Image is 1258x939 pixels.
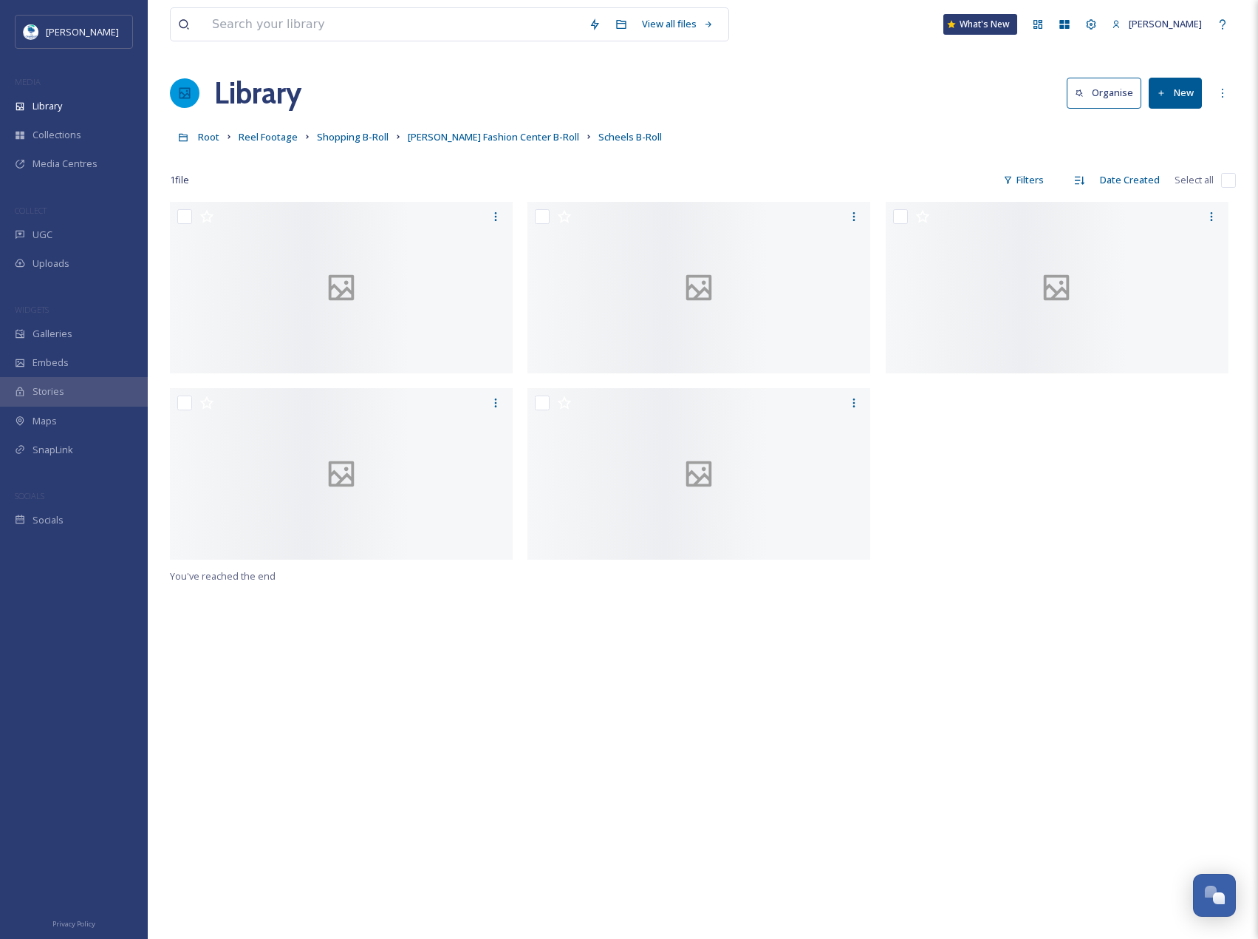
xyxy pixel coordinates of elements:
[33,99,62,113] span: Library
[943,14,1017,35] a: What's New
[1149,78,1202,108] button: New
[170,569,276,583] span: You've reached the end
[598,128,662,146] a: Scheels B-Roll
[408,130,579,143] span: [PERSON_NAME] Fashion Center B-Roll
[317,128,389,146] a: Shopping B-Roll
[239,128,298,146] a: Reel Footage
[33,228,52,242] span: UGC
[1067,78,1141,108] button: Organise
[239,130,298,143] span: Reel Footage
[598,130,662,143] span: Scheels B-Roll
[15,490,44,501] span: SOCIALS
[33,257,69,271] span: Uploads
[33,384,64,399] span: Stories
[1104,10,1209,38] a: [PERSON_NAME]
[1093,166,1167,194] div: Date Created
[1129,17,1202,30] span: [PERSON_NAME]
[317,130,389,143] span: Shopping B-Roll
[996,166,1051,194] div: Filters
[408,128,579,146] a: [PERSON_NAME] Fashion Center B-Roll
[24,24,38,39] img: download.jpeg
[33,157,98,171] span: Media Centres
[52,919,95,929] span: Privacy Policy
[46,25,119,38] span: [PERSON_NAME]
[33,128,81,142] span: Collections
[33,356,69,370] span: Embeds
[214,71,301,115] a: Library
[1175,173,1214,187] span: Select all
[33,443,73,457] span: SnapLink
[198,130,219,143] span: Root
[15,76,41,87] span: MEDIA
[52,914,95,932] a: Privacy Policy
[198,128,219,146] a: Root
[1193,874,1236,917] button: Open Chat
[635,10,721,38] a: View all files
[15,304,49,315] span: WIDGETS
[33,327,72,341] span: Galleries
[15,205,47,216] span: COLLECT
[170,173,189,187] span: 1 file
[205,8,581,41] input: Search your library
[33,513,64,527] span: Socials
[33,414,57,428] span: Maps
